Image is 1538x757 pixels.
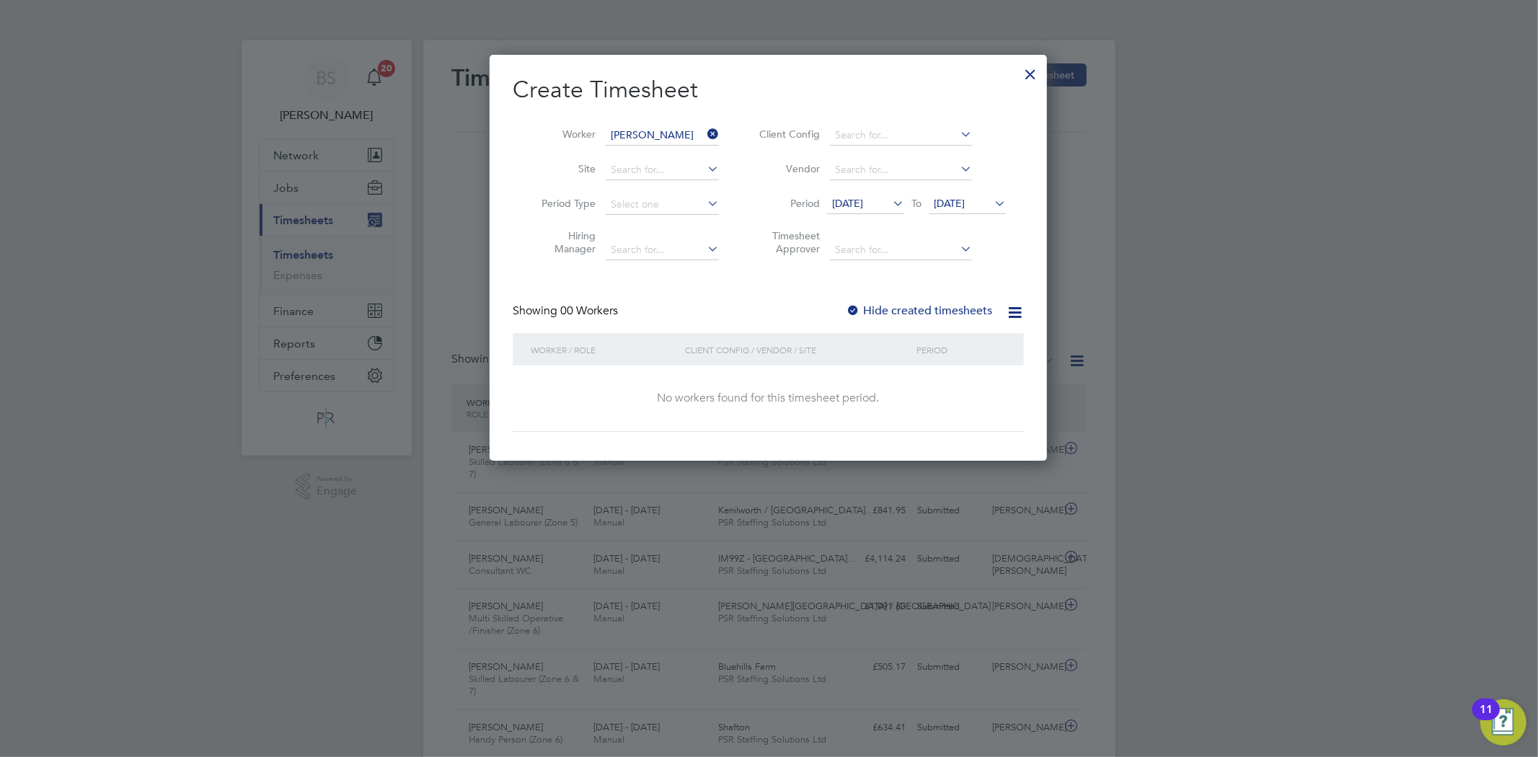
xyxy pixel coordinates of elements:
div: No workers found for this timesheet period. [527,391,1009,406]
label: Timesheet Approver [755,229,820,255]
div: Client Config / Vendor / Site [681,333,913,366]
label: Worker [531,128,596,141]
input: Select one [606,195,719,215]
button: Open Resource Center, 11 new notifications [1480,699,1526,745]
div: Showing [513,304,621,319]
span: [DATE] [934,197,965,210]
span: To [907,194,926,213]
label: Vendor [755,162,820,175]
span: [DATE] [832,197,863,210]
label: Hiring Manager [531,229,596,255]
input: Search for... [830,160,972,180]
input: Search for... [606,160,719,180]
input: Search for... [830,240,972,260]
input: Search for... [606,240,719,260]
label: Period [755,197,820,210]
label: Site [531,162,596,175]
input: Search for... [606,125,719,146]
label: Hide created timesheets [846,304,992,318]
h2: Create Timesheet [513,75,1024,105]
span: 00 Workers [560,304,618,318]
div: 11 [1480,709,1493,728]
label: Client Config [755,128,820,141]
input: Search for... [830,125,972,146]
div: Worker / Role [527,333,681,366]
div: Period [913,333,1009,366]
label: Period Type [531,197,596,210]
